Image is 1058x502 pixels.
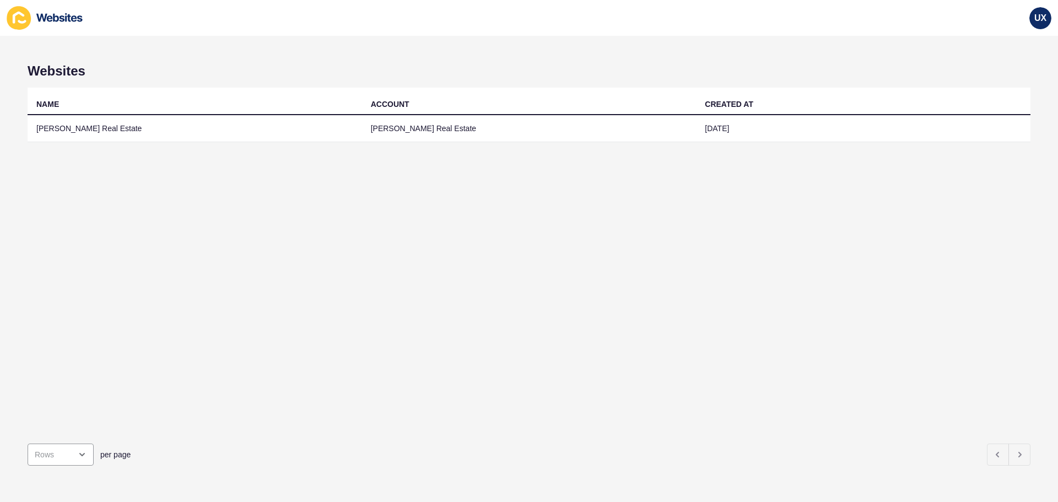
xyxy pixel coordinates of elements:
[1034,13,1046,24] span: UX
[28,115,362,142] td: [PERSON_NAME] Real Estate
[28,444,94,466] div: open menu
[705,99,753,110] div: CREATED AT
[36,99,59,110] div: NAME
[100,449,131,460] span: per page
[28,63,1030,79] h1: Websites
[371,99,409,110] div: ACCOUNT
[696,115,1030,142] td: [DATE]
[362,115,697,142] td: [PERSON_NAME] Real Estate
